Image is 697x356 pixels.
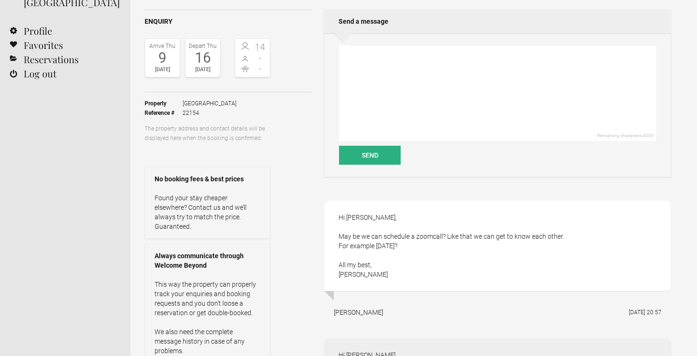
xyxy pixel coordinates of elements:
[253,64,268,74] span: -
[188,65,218,75] div: [DATE]
[253,42,268,52] span: 14
[253,53,268,63] span: -
[147,65,177,75] div: [DATE]
[629,309,661,316] flynt-date-display: [DATE] 20:57
[183,108,237,118] span: 22154
[147,51,177,65] div: 9
[155,193,260,231] p: Found your stay cheaper elsewhere? Contact us and we’ll always try to match the price. Guaranteed.
[188,51,218,65] div: 16
[183,99,237,108] span: [GEOGRAPHIC_DATA]
[145,124,270,143] p: The property address and contact details will be displayed here when the booking is confirmed.
[334,308,383,317] div: [PERSON_NAME]
[155,280,260,356] p: This way the property can properly track your enquiries and booking requests and you don’t loose ...
[145,108,183,118] strong: Reference #
[339,146,401,165] button: Send
[145,17,312,27] h2: Enquiry
[188,41,218,51] div: Depart Thu
[155,251,260,270] strong: Always communicate through Welcome Beyond
[155,174,260,184] strong: No booking fees & best prices
[324,9,671,33] h2: Send a message
[147,41,177,51] div: Arrive Thu
[324,201,671,291] div: Hi [PERSON_NAME], May be we can schedule a zoomcall? Like that we can get to know each other. For...
[145,99,183,108] strong: Property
